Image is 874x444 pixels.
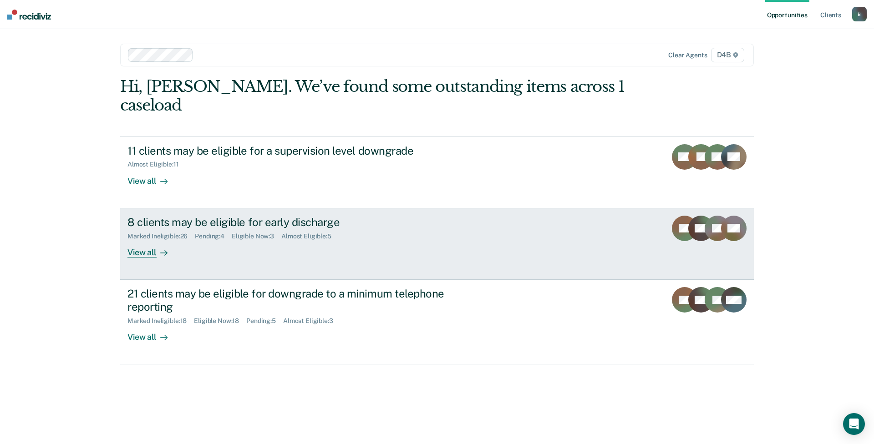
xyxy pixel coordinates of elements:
[127,216,447,229] div: 8 clients may be eligible for early discharge
[711,48,744,62] span: D4B
[120,280,754,364] a: 21 clients may be eligible for downgrade to a minimum telephone reportingMarked Ineligible:18Elig...
[852,7,867,21] button: B
[120,136,754,208] a: 11 clients may be eligible for a supervision level downgradeAlmost Eligible:11View all
[843,413,865,435] div: Open Intercom Messenger
[246,317,283,325] div: Pending : 5
[127,317,194,325] div: Marked Ineligible : 18
[232,232,281,240] div: Eligible Now : 3
[127,161,186,168] div: Almost Eligible : 11
[195,232,232,240] div: Pending : 4
[127,168,178,186] div: View all
[127,232,195,240] div: Marked Ineligible : 26
[281,232,339,240] div: Almost Eligible : 5
[194,317,246,325] div: Eligible Now : 18
[127,287,447,313] div: 21 clients may be eligible for downgrade to a minimum telephone reporting
[668,51,707,59] div: Clear agents
[283,317,340,325] div: Almost Eligible : 3
[127,324,178,342] div: View all
[127,240,178,257] div: View all
[7,10,51,20] img: Recidiviz
[127,144,447,157] div: 11 clients may be eligible for a supervision level downgrade
[120,208,754,280] a: 8 clients may be eligible for early dischargeMarked Ineligible:26Pending:4Eligible Now:3Almost El...
[120,77,627,115] div: Hi, [PERSON_NAME]. We’ve found some outstanding items across 1 caseload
